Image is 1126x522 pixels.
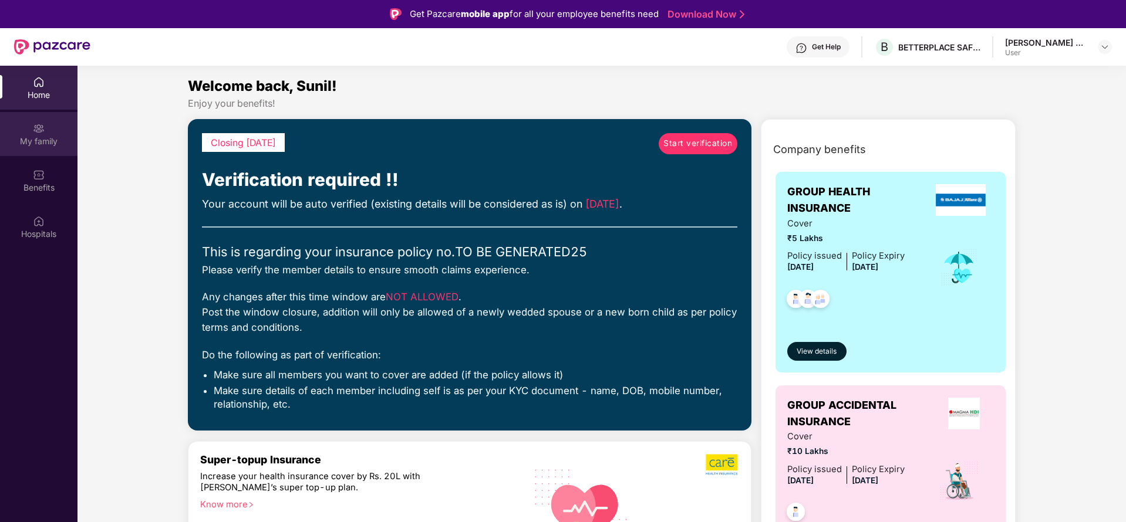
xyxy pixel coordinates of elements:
[202,242,737,262] div: This is regarding your insurance policy no. TO BE GENERATED25
[390,8,402,20] img: Logo
[787,249,842,263] div: Policy issued
[852,476,878,485] span: [DATE]
[852,262,878,272] span: [DATE]
[787,463,842,476] div: Policy issued
[14,39,90,55] img: New Pazcare Logo
[200,499,508,507] div: Know more
[787,445,905,458] span: ₹10 Lakhs
[585,198,619,210] span: [DATE]
[939,460,979,501] img: icon
[787,262,814,272] span: [DATE]
[787,430,905,443] span: Cover
[663,137,732,150] span: Start verification
[202,262,737,277] div: Please verify the member details to ensure smooth claims experience.
[667,8,741,21] a: Download Now
[812,42,841,52] div: Get Help
[787,397,934,431] span: GROUP ACCIDENTAL INSURANCE
[773,141,866,158] span: Company benefits
[1005,48,1087,57] div: User
[1005,37,1087,48] div: [PERSON_NAME] T H
[787,342,847,361] button: View details
[33,123,45,134] img: svg+xml;base64,PHN2ZyB3aWR0aD0iMjAiIGhlaWdodD0iMjAiIHZpZXdCb3g9IjAgMCAyMCAyMCIgZmlsbD0ibm9uZSIgeG...
[659,133,737,154] a: Start verification
[248,501,254,508] span: right
[33,76,45,88] img: svg+xml;base64,PHN2ZyBpZD0iSG9tZSIgeG1sbnM9Imh0dHA6Ly93d3cudzMub3JnLzIwMDAvc3ZnIiB3aWR0aD0iMjAiIG...
[200,453,515,466] div: Super-topup Insurance
[806,286,835,315] img: svg+xml;base64,PHN2ZyB4bWxucz0iaHR0cDovL3d3dy53My5vcmcvMjAwMC9zdmciIHdpZHRoPSI0OC45NDMiIGhlaWdodD...
[214,384,737,411] li: Make sure details of each member including self is as per your KYC document - name, DOB, mobile n...
[948,398,980,429] img: insurerLogo
[787,476,814,485] span: [DATE]
[797,346,837,357] span: View details
[188,97,1016,110] div: Enjoy your benefits!
[202,166,737,194] div: Verification required !!
[740,8,744,21] img: Stroke
[781,286,810,315] img: svg+xml;base64,PHN2ZyB4bWxucz0iaHR0cDovL3d3dy53My5vcmcvMjAwMC9zdmciIHdpZHRoPSI0OC45NDMiIGhlaWdodD...
[200,471,464,494] div: Increase your health insurance cover by Rs. 20L with [PERSON_NAME]’s super top-up plan.
[33,169,45,181] img: svg+xml;base64,PHN2ZyBpZD0iQmVuZWZpdHMiIHhtbG5zPSJodHRwOi8vd3d3LnczLm9yZy8yMDAwL3N2ZyIgd2lkdGg9Ij...
[410,7,659,21] div: Get Pazcare for all your employee benefits need
[461,8,510,19] strong: mobile app
[794,286,822,315] img: svg+xml;base64,PHN2ZyB4bWxucz0iaHR0cDovL3d3dy53My5vcmcvMjAwMC9zdmciIHdpZHRoPSI0OC45NDMiIGhlaWdodD...
[202,289,737,335] div: Any changes after this time window are . Post the window closure, addition will only be allowed o...
[386,291,459,303] span: NOT ALLOWED
[881,40,888,54] span: B
[211,137,276,148] span: Closing [DATE]
[202,347,737,362] div: Do the following as part of verification:
[787,232,905,245] span: ₹5 Lakhs
[852,463,905,476] div: Policy Expiry
[852,249,905,263] div: Policy Expiry
[1100,42,1110,52] img: svg+xml;base64,PHN2ZyBpZD0iRHJvcGRvd24tMzJ4MzIiIHhtbG5zPSJodHRwOi8vd3d3LnczLm9yZy8yMDAwL3N2ZyIgd2...
[202,196,737,212] div: Your account will be auto verified (existing details will be considered as is) on .
[188,77,337,94] span: Welcome back, Sunil!
[795,42,807,54] img: svg+xml;base64,PHN2ZyBpZD0iSGVscC0zMngzMiIgeG1sbnM9Imh0dHA6Ly93d3cudzMub3JnLzIwMDAvc3ZnIiB3aWR0aD...
[33,215,45,227] img: svg+xml;base64,PHN2ZyBpZD0iSG9zcGl0YWxzIiB4bWxucz0iaHR0cDovL3d3dy53My5vcmcvMjAwMC9zdmciIHdpZHRoPS...
[787,184,928,217] span: GROUP HEALTH INSURANCE
[898,42,980,53] div: BETTERPLACE SAFETY SOLUTIONS PRIVATE LIMITED
[936,184,986,216] img: insurerLogo
[706,453,739,476] img: b5dec4f62d2307b9de63beb79f102df3.png
[940,248,978,287] img: icon
[214,368,737,381] li: Make sure all members you want to cover are added (if the policy allows it)
[787,217,905,231] span: Cover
